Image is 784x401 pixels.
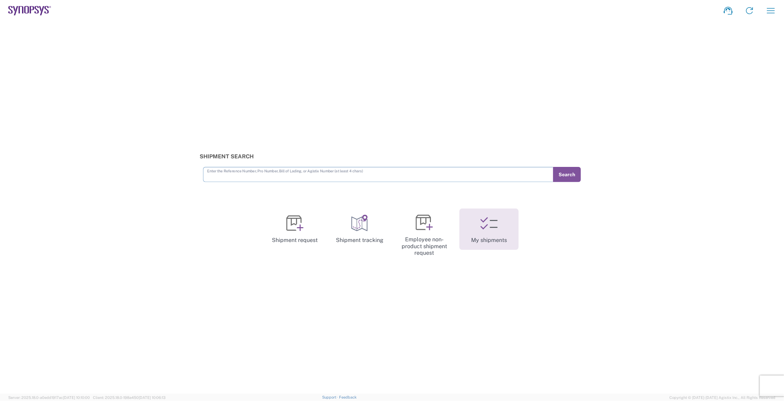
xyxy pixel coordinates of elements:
a: Shipment request [265,209,325,250]
span: Server: 2025.18.0-a0edd1917ac [8,395,90,400]
button: Search [553,167,581,182]
h3: Shipment Search [200,153,584,160]
a: Employee non-product shipment request [395,209,454,262]
a: My shipments [459,209,519,250]
a: Support [322,395,339,399]
a: Shipment tracking [330,209,389,250]
a: Feedback [339,395,357,399]
span: Copyright © [DATE]-[DATE] Agistix Inc., All Rights Reserved [670,394,776,401]
span: Client: 2025.18.0-198a450 [93,395,166,400]
span: [DATE] 10:10:00 [63,395,90,400]
span: [DATE] 10:06:13 [139,395,166,400]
